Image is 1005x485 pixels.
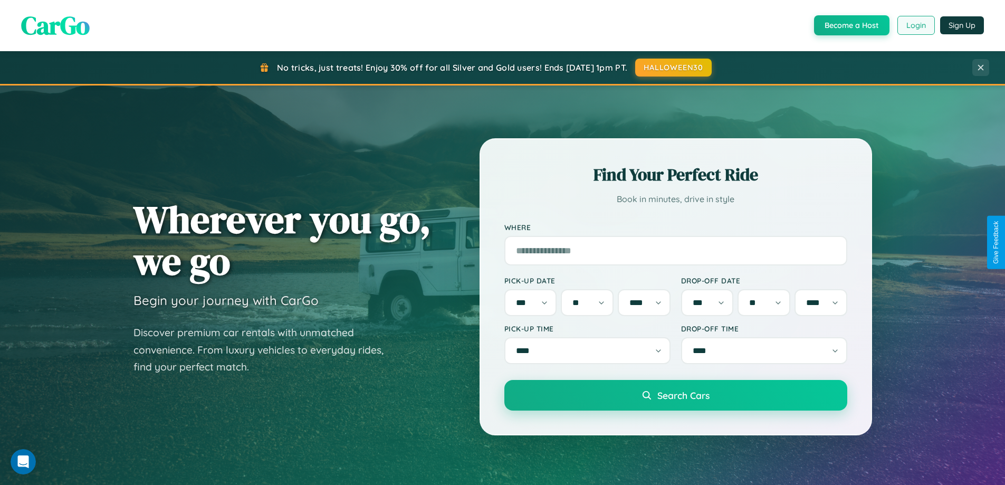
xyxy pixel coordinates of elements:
[133,324,397,376] p: Discover premium car rentals with unmatched convenience. From luxury vehicles to everyday rides, ...
[11,449,36,474] iframe: Intercom live chat
[681,324,847,333] label: Drop-off Time
[814,15,889,35] button: Become a Host
[133,292,319,308] h3: Begin your journey with CarGo
[992,221,1000,264] div: Give Feedback
[681,276,847,285] label: Drop-off Date
[504,276,671,285] label: Pick-up Date
[504,192,847,207] p: Book in minutes, drive in style
[940,16,984,34] button: Sign Up
[21,8,90,43] span: CarGo
[657,389,710,401] span: Search Cars
[504,380,847,411] button: Search Cars
[504,324,671,333] label: Pick-up Time
[133,198,431,282] h1: Wherever you go, we go
[897,16,935,35] button: Login
[277,62,627,73] span: No tricks, just treats! Enjoy 30% off for all Silver and Gold users! Ends [DATE] 1pm PT.
[504,223,847,232] label: Where
[635,59,712,77] button: HALLOWEEN30
[504,163,847,186] h2: Find Your Perfect Ride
